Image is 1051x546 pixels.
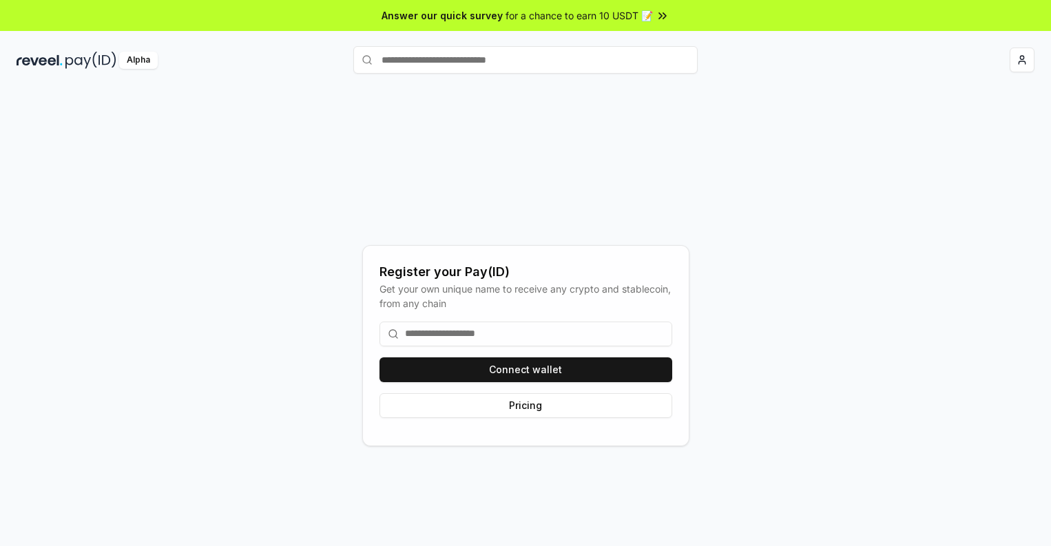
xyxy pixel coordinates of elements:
img: reveel_dark [17,52,63,69]
div: Alpha [119,52,158,69]
div: Get your own unique name to receive any crypto and stablecoin, from any chain [379,282,672,311]
button: Connect wallet [379,357,672,382]
button: Pricing [379,393,672,418]
div: Register your Pay(ID) [379,262,672,282]
span: Answer our quick survey [382,8,503,23]
span: for a chance to earn 10 USDT 📝 [506,8,653,23]
img: pay_id [65,52,116,69]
